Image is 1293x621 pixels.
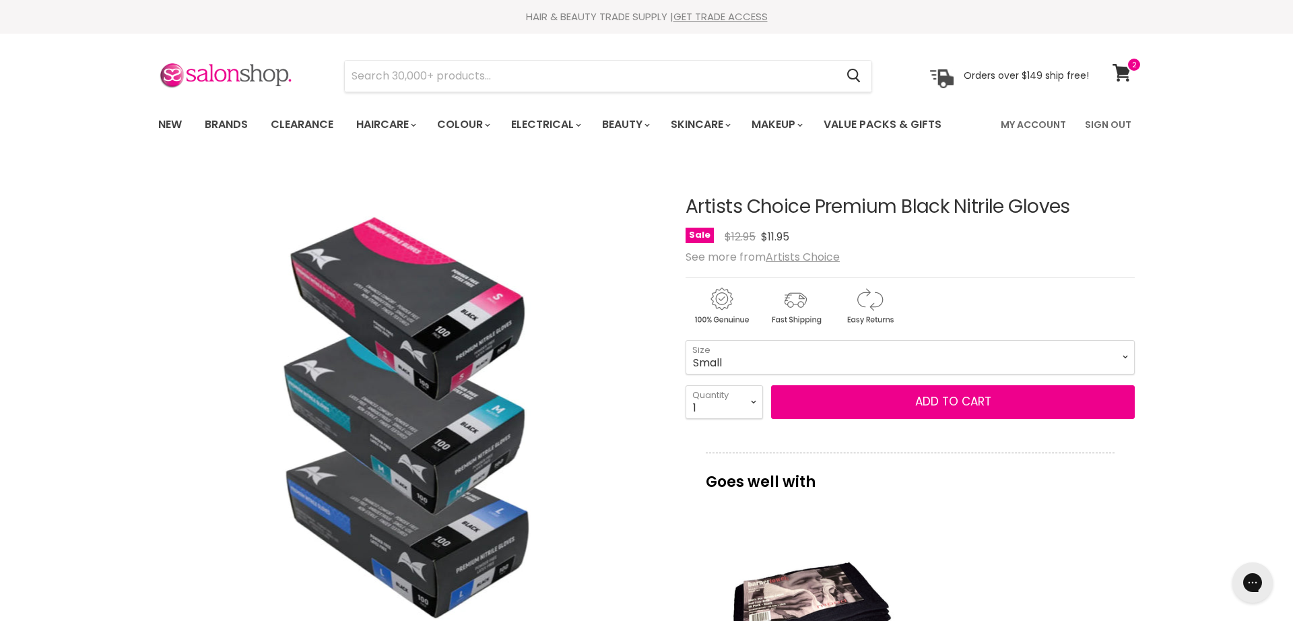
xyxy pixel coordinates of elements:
[195,110,258,139] a: Brands
[706,453,1115,497] p: Goes well with
[427,110,498,139] a: Colour
[686,286,757,327] img: genuine.gif
[141,105,1152,144] nav: Main
[661,110,739,139] a: Skincare
[148,105,972,144] ul: Main menu
[814,110,952,139] a: Value Packs & Gifts
[141,10,1152,24] div: HAIR & BEAUTY TRADE SUPPLY |
[346,110,424,139] a: Haircare
[741,110,811,139] a: Makeup
[148,110,192,139] a: New
[725,229,756,244] span: $12.95
[834,286,905,327] img: returns.gif
[760,286,831,327] img: shipping.gif
[915,393,991,410] span: Add to cart
[1226,558,1280,608] iframe: Gorgias live chat messenger
[686,385,763,419] select: Quantity
[761,229,789,244] span: $11.95
[993,110,1074,139] a: My Account
[686,197,1135,218] h1: Artists Choice Premium Black Nitrile Gloves
[686,228,714,243] span: Sale
[592,110,658,139] a: Beauty
[1077,110,1139,139] a: Sign Out
[964,69,1089,81] p: Orders over $149 ship free!
[836,61,871,92] button: Search
[686,249,840,265] span: See more from
[345,61,836,92] input: Search
[771,385,1135,419] button: Add to cart
[501,110,589,139] a: Electrical
[261,110,343,139] a: Clearance
[344,60,872,92] form: Product
[673,9,768,24] a: GET TRADE ACCESS
[766,249,840,265] a: Artists Choice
